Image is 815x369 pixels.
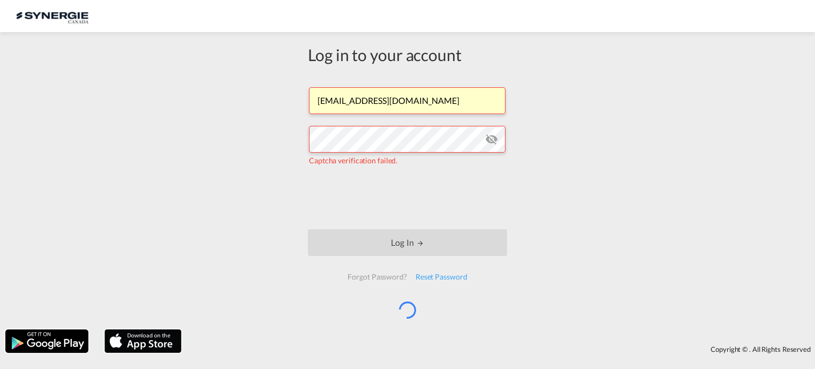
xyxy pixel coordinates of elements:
[326,177,489,219] iframe: reCAPTCHA
[309,87,505,114] input: Enter email/phone number
[309,156,397,165] span: Captcha verification failed.
[4,328,89,354] img: google.png
[103,328,183,354] img: apple.png
[343,267,411,287] div: Forgot Password?
[16,4,88,28] img: 1f56c880d42311ef80fc7dca854c8e59.png
[187,340,815,358] div: Copyright © . All Rights Reserved
[308,43,507,66] div: Log in to your account
[411,267,472,287] div: Reset Password
[308,229,507,256] button: LOGIN
[485,133,498,146] md-icon: icon-eye-off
